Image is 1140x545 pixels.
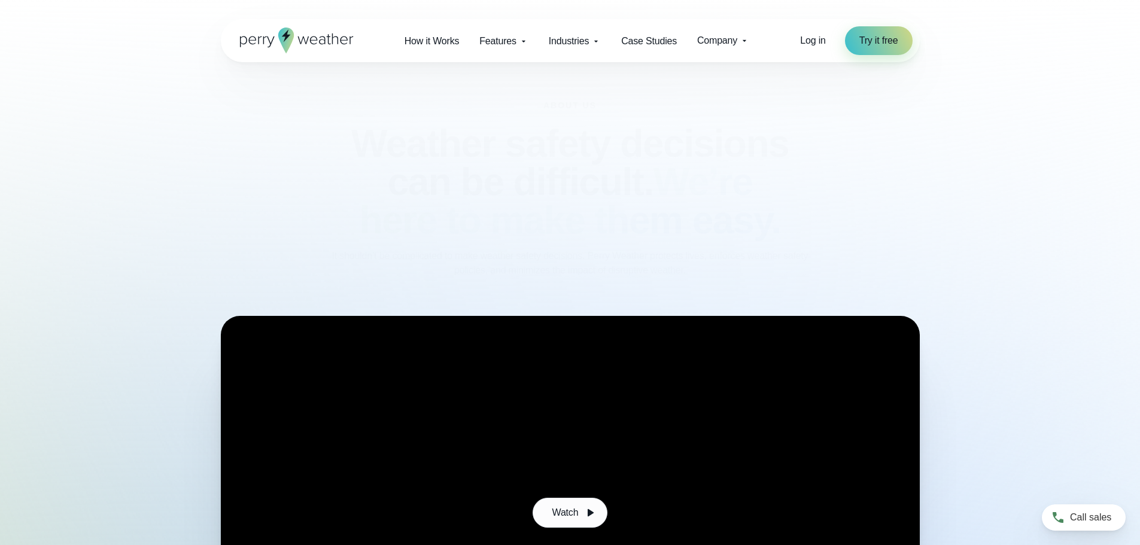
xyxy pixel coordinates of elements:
a: How it Works [394,29,470,53]
a: Case Studies [611,29,687,53]
span: How it Works [405,34,460,48]
span: Call sales [1070,510,1111,525]
span: Watch [552,506,579,520]
span: Try it free [859,34,898,48]
span: Company [697,34,737,48]
span: Case Studies [621,34,677,48]
button: Watch [533,498,608,528]
span: Log in [800,35,825,45]
span: Industries [549,34,589,48]
a: Call sales [1042,504,1126,531]
span: Features [479,34,516,48]
a: Try it free [845,26,913,55]
a: Log in [800,34,825,48]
